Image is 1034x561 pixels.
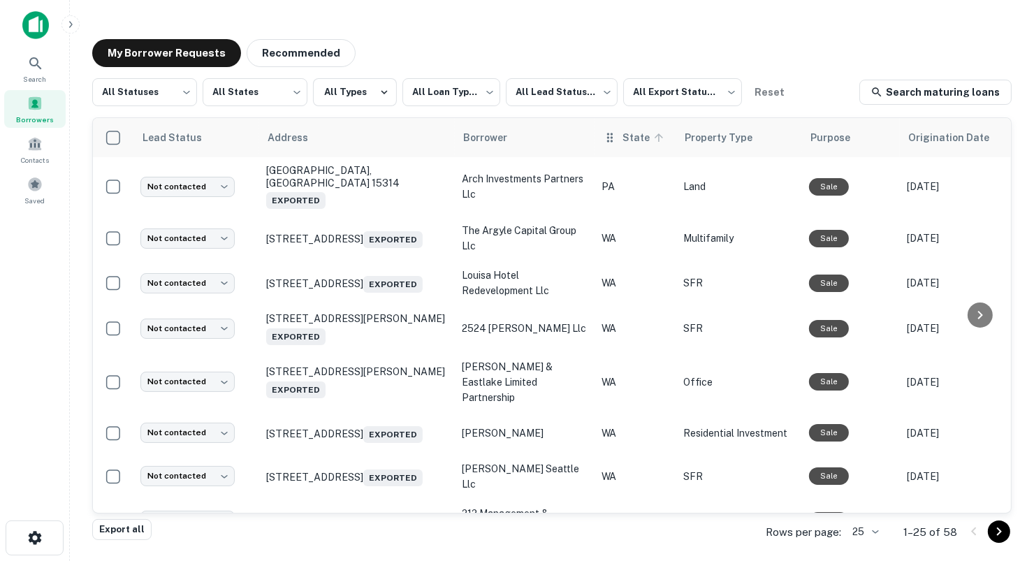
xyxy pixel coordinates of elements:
[313,78,397,106] button: All Types
[907,275,1026,291] p: [DATE]
[266,312,448,344] p: [STREET_ADDRESS][PERSON_NAME]
[363,469,423,486] span: Exported
[266,164,448,209] p: [GEOGRAPHIC_DATA], [GEOGRAPHIC_DATA] 15314
[988,520,1010,543] button: Go to next page
[140,372,235,392] div: Not contacted
[908,129,1007,146] span: Origination Date
[903,524,957,541] p: 1–25 of 58
[463,129,525,146] span: Borrower
[907,425,1026,441] p: [DATE]
[847,522,881,542] div: 25
[4,171,66,209] a: Saved
[602,469,669,484] p: WA
[623,74,742,110] div: All Export Statuses
[21,154,49,166] span: Contacts
[907,374,1026,390] p: [DATE]
[506,74,618,110] div: All Lead Statuses
[462,171,588,202] p: arch investments partners llc
[133,118,259,157] th: Lead Status
[766,524,841,541] p: Rows per page:
[900,118,1033,157] th: Origination Date
[24,73,47,85] span: Search
[683,321,795,336] p: SFR
[602,231,669,246] p: WA
[266,228,448,248] p: [STREET_ADDRESS]
[683,425,795,441] p: Residential Investment
[907,321,1026,336] p: [DATE]
[140,423,235,443] div: Not contacted
[683,231,795,246] p: Multifamily
[462,461,588,492] p: [PERSON_NAME] seattle llc
[907,231,1026,246] p: [DATE]
[685,129,771,146] span: Property Type
[203,74,307,110] div: All States
[676,118,802,157] th: Property Type
[748,78,792,106] button: Reset
[462,359,588,405] p: [PERSON_NAME] & eastlake limited partnership
[266,328,326,345] span: Exported
[4,90,66,128] a: Borrowers
[859,80,1012,105] a: Search maturing loans
[22,11,49,39] img: capitalize-icon.png
[809,275,849,292] div: Sale
[602,374,669,390] p: WA
[92,519,152,540] button: Export all
[363,276,423,293] span: Exported
[363,231,423,248] span: Exported
[266,511,448,531] p: [STREET_ADDRESS]
[602,425,669,441] p: WA
[142,129,220,146] span: Lead Status
[602,275,669,291] p: WA
[683,469,795,484] p: SFR
[809,373,849,391] div: Sale
[402,74,500,110] div: All Loan Types
[266,381,326,398] span: Exported
[907,179,1026,194] p: [DATE]
[140,273,235,293] div: Not contacted
[595,118,676,157] th: State
[140,177,235,197] div: Not contacted
[4,131,66,168] a: Contacts
[683,179,795,194] p: Land
[462,223,588,254] p: the argyle capital group llc
[140,319,235,339] div: Not contacted
[140,511,235,531] div: Not contacted
[266,273,448,293] p: [STREET_ADDRESS]
[455,118,595,157] th: Borrower
[622,129,668,146] span: State
[809,424,849,442] div: Sale
[140,466,235,486] div: Not contacted
[809,230,849,247] div: Sale
[809,178,849,196] div: Sale
[92,74,197,110] div: All Statuses
[363,426,423,443] span: Exported
[259,118,455,157] th: Address
[907,469,1026,484] p: [DATE]
[4,50,66,87] a: Search
[268,129,326,146] span: Address
[266,192,326,209] span: Exported
[462,321,588,336] p: 2524 [PERSON_NAME] llc
[16,114,54,125] span: Borrowers
[266,467,448,486] p: [STREET_ADDRESS]
[602,321,669,336] p: WA
[802,118,900,157] th: Purpose
[683,374,795,390] p: Office
[247,39,356,67] button: Recommended
[25,195,45,206] span: Saved
[809,512,849,530] div: Sale
[810,129,868,146] span: Purpose
[92,39,241,67] button: My Borrower Requests
[809,320,849,337] div: Sale
[462,268,588,298] p: louisa hotel redevelopment llc
[462,425,588,441] p: [PERSON_NAME]
[602,179,669,194] p: PA
[140,228,235,249] div: Not contacted
[809,467,849,485] div: Sale
[266,365,448,398] p: [STREET_ADDRESS][PERSON_NAME]
[462,506,588,537] p: 212 management & consulting llc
